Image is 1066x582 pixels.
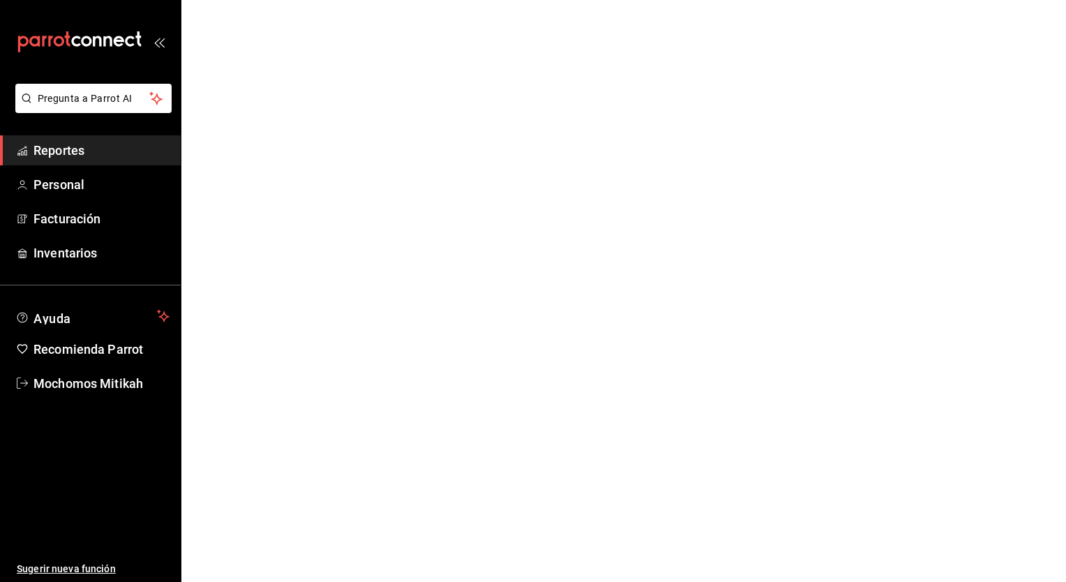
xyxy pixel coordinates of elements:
[33,340,170,359] span: Recomienda Parrot
[17,562,170,576] span: Sugerir nueva función
[33,141,170,160] span: Reportes
[153,36,165,47] button: open_drawer_menu
[33,209,170,228] span: Facturación
[15,84,172,113] button: Pregunta a Parrot AI
[38,91,150,106] span: Pregunta a Parrot AI
[33,244,170,262] span: Inventarios
[33,374,170,393] span: Mochomos Mitikah
[33,175,170,194] span: Personal
[10,101,172,116] a: Pregunta a Parrot AI
[33,308,151,324] span: Ayuda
